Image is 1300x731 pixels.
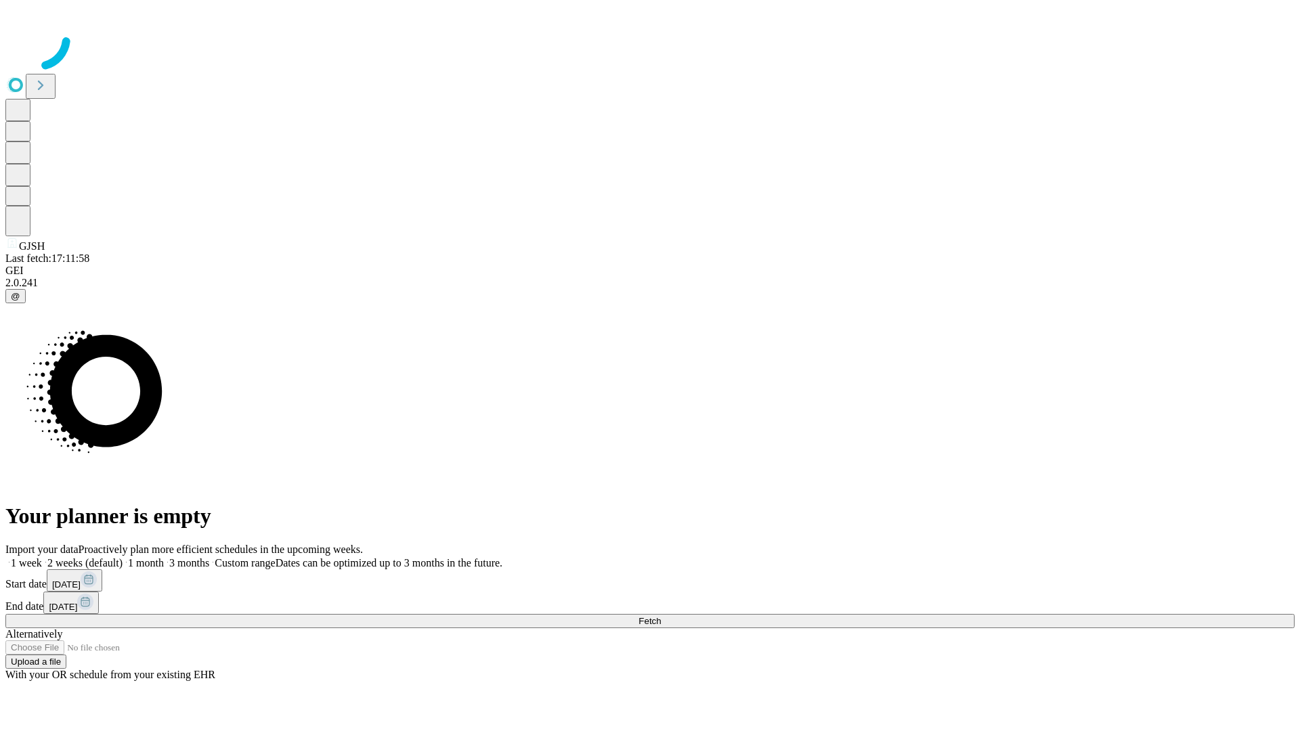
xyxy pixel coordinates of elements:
[5,592,1295,614] div: End date
[215,557,275,569] span: Custom range
[47,557,123,569] span: 2 weeks (default)
[5,669,215,680] span: With your OR schedule from your existing EHR
[638,616,661,626] span: Fetch
[52,579,81,590] span: [DATE]
[5,277,1295,289] div: 2.0.241
[276,557,502,569] span: Dates can be optimized up to 3 months in the future.
[5,504,1295,529] h1: Your planner is empty
[43,592,99,614] button: [DATE]
[47,569,102,592] button: [DATE]
[5,569,1295,592] div: Start date
[79,544,363,555] span: Proactively plan more efficient schedules in the upcoming weeks.
[5,628,62,640] span: Alternatively
[5,614,1295,628] button: Fetch
[19,240,45,252] span: GJSH
[5,265,1295,277] div: GEI
[128,557,164,569] span: 1 month
[5,252,89,264] span: Last fetch: 17:11:58
[11,557,42,569] span: 1 week
[5,655,66,669] button: Upload a file
[49,602,77,612] span: [DATE]
[11,291,20,301] span: @
[5,289,26,303] button: @
[169,557,209,569] span: 3 months
[5,544,79,555] span: Import your data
